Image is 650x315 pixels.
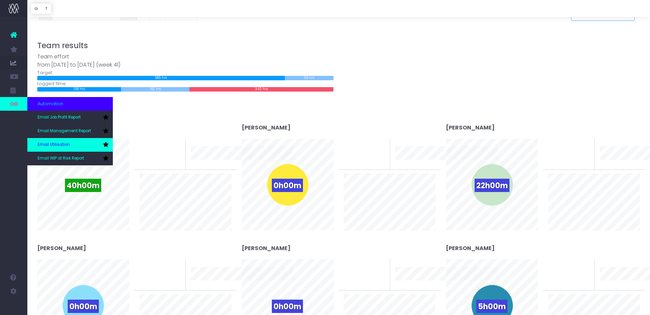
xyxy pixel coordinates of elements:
span: To last week [548,266,576,273]
div: 585 hrs [37,76,285,80]
span: 10 week trend [191,283,222,289]
strong: [PERSON_NAME] [242,244,291,252]
span: Automation [38,100,63,107]
span: To last week [344,145,372,152]
div: 198 hrs [37,87,121,92]
h3: Team results [37,41,640,50]
button: T [41,3,51,14]
h3: Individual results [37,112,640,121]
div: 115 hrs [285,76,333,80]
a: Email WIP at Risk Report [27,152,113,165]
span: 40h00m [65,179,101,192]
span: Email WIP at Risk Report [38,155,84,162]
span: 0h00m [272,179,303,192]
a: Email Utilisation [27,138,113,152]
div: Team effort from [DATE] to [DATE] (week 41) [37,53,334,69]
span: 0% [578,259,589,271]
div: 162 hrs [121,87,189,92]
strong: [PERSON_NAME] [446,124,495,132]
span: 0% [373,259,385,271]
span: 0h00m [272,300,303,313]
span: To last week [140,145,168,152]
div: Vertical button group [31,3,51,14]
span: 10 week trend [395,283,426,289]
strong: [PERSON_NAME] [37,244,86,252]
a: Email Job Profit Report [27,111,113,124]
span: 0% [373,139,385,150]
div: 340 hrs [189,87,333,92]
span: To last week [140,266,168,273]
span: 0h00m [68,300,99,313]
button: G [31,3,42,14]
span: Email Management Report [38,128,91,134]
span: 10 week trend [600,283,631,289]
span: 0% [169,259,180,271]
strong: [PERSON_NAME] [446,244,495,252]
span: 22h00m [475,179,509,192]
span: 10 week trend [600,162,631,168]
span: To last week [344,266,372,273]
div: Target: Logged time: [32,53,339,92]
span: Email Utilisation [38,142,70,148]
span: To last week [548,145,576,152]
span: 10 week trend [191,162,222,168]
strong: [PERSON_NAME] [242,124,291,132]
span: Email Job Profit Report [38,114,81,121]
span: 0% [578,139,589,150]
span: 0% [169,139,180,150]
a: Email Management Report [27,124,113,138]
span: 10 week trend [395,162,426,168]
img: images/default_profile_image.png [9,301,19,312]
span: 5h00m [476,300,507,313]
